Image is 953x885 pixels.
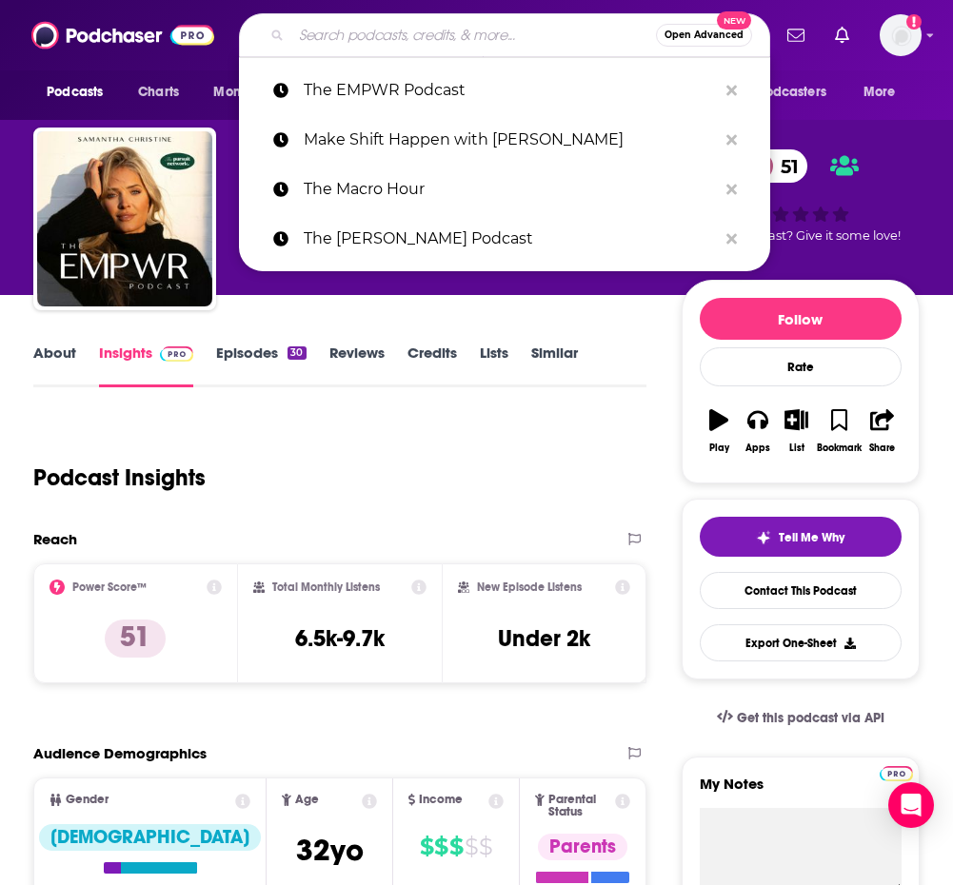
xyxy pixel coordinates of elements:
[39,824,261,851] div: [DEMOGRAPHIC_DATA]
[329,344,385,387] a: Reviews
[665,30,744,40] span: Open Advanced
[37,131,212,306] img: The EMPWR Podcast
[548,794,612,818] span: Parental Status
[700,298,902,340] button: Follow
[789,442,804,454] div: List
[531,344,578,387] a: Similar
[737,710,884,726] span: Get this podcast via API
[216,344,306,387] a: Episodes30
[700,517,902,557] button: tell me why sparkleTell Me Why
[239,66,770,115] a: The EMPWR Podcast
[434,832,447,862] span: $
[449,832,463,862] span: $
[304,165,717,214] p: The Macro Hour
[33,74,128,110] button: open menu
[33,530,77,548] h2: Reach
[239,115,770,165] a: Make Shift Happen with [PERSON_NAME]
[735,79,826,106] span: For Podcasters
[304,66,717,115] p: The EMPWR Podcast
[480,344,508,387] a: Lists
[656,24,752,47] button: Open AdvancedNew
[762,149,808,183] span: 51
[498,624,590,653] h3: Under 2k
[200,74,306,110] button: open menu
[295,794,319,806] span: Age
[33,744,207,762] h2: Audience Demographics
[538,834,627,860] div: Parents
[700,572,902,609] a: Contact This Podcast
[717,11,751,29] span: New
[702,695,900,741] a: Get this podcast via API
[869,442,895,454] div: Share
[272,580,380,594] h2: Total Monthly Listens
[420,832,433,862] span: $
[709,442,729,454] div: Play
[780,19,812,51] a: Show notifications dropdown
[288,346,306,360] div: 30
[739,397,778,465] button: Apps
[700,775,902,808] label: My Notes
[477,580,582,594] h2: New Episode Listens
[850,74,920,110] button: open menu
[723,74,854,110] button: open menu
[700,624,902,661] button: Export One-Sheet
[66,794,109,806] span: Gender
[105,619,166,658] p: 51
[239,165,770,214] a: The Macro Hour
[138,79,179,106] span: Charts
[880,766,913,781] img: Podchaser Pro
[407,344,457,387] a: Credits
[682,137,920,255] div: 51Good podcast? Give it some love!
[817,442,862,454] div: Bookmark
[745,442,770,454] div: Apps
[880,763,913,781] a: Pro website
[31,17,214,53] img: Podchaser - Follow, Share and Rate Podcasts
[479,832,492,862] span: $
[743,149,808,183] a: 51
[777,397,816,465] button: List
[863,397,902,465] button: Share
[701,228,901,243] span: Good podcast? Give it some love!
[126,74,190,110] a: Charts
[72,580,147,594] h2: Power Score™
[880,14,922,56] button: Show profile menu
[816,397,863,465] button: Bookmark
[33,463,206,492] h1: Podcast Insights
[419,794,463,806] span: Income
[296,832,364,869] span: 32 yo
[700,347,902,386] div: Rate
[906,14,922,29] svg: Add a profile image
[291,20,656,50] input: Search podcasts, credits, & more...
[700,397,739,465] button: Play
[99,344,193,387] a: InsightsPodchaser Pro
[47,79,103,106] span: Podcasts
[888,782,934,828] div: Open Intercom Messenger
[779,530,844,545] span: Tell Me Why
[864,79,896,106] span: More
[304,115,717,165] p: Make Shift Happen with Samantha Daily
[465,832,478,862] span: $
[880,14,922,56] img: User Profile
[756,530,771,545] img: tell me why sparkle
[295,624,385,653] h3: 6.5k-9.7k
[304,214,717,264] p: The Rebecca Leigh Podcast
[880,14,922,56] span: Logged in as sarahhallprinc
[827,19,857,51] a: Show notifications dropdown
[213,79,281,106] span: Monitoring
[239,13,770,57] div: Search podcasts, credits, & more...
[239,214,770,264] a: The [PERSON_NAME] Podcast
[33,344,76,387] a: About
[160,346,193,362] img: Podchaser Pro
